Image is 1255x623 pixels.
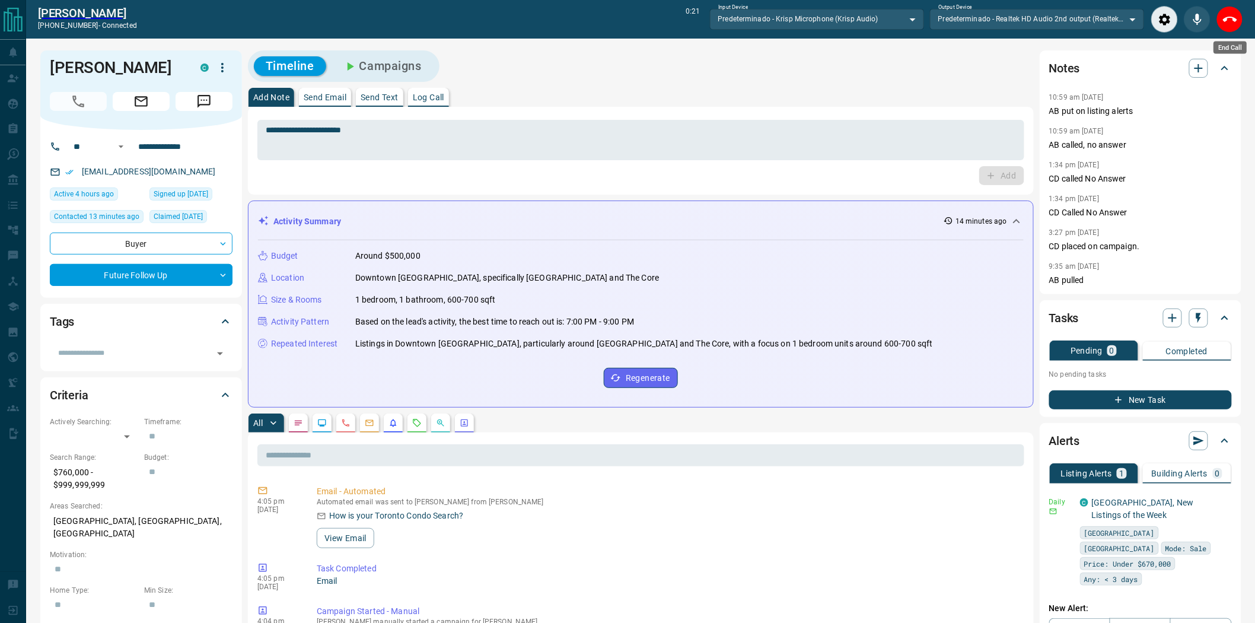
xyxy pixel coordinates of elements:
h2: Criteria [50,386,88,405]
div: Wed Aug 13 2025 [50,187,144,204]
div: Audio Settings [1151,6,1178,33]
div: Future Follow Up [50,264,232,286]
div: End Call [1216,6,1243,33]
span: Claimed [DATE] [154,211,203,223]
button: Campaigns [331,56,434,76]
p: AB pulled [1049,274,1232,287]
p: Around $500,000 [355,250,421,262]
p: Areas Searched: [50,501,232,511]
p: Daily [1049,497,1073,507]
p: Activity Summary [273,215,341,228]
p: Location [271,272,304,284]
span: Email [113,92,170,111]
h2: Tags [50,312,74,331]
div: condos.ca [200,63,209,72]
span: Mode: Sale [1165,542,1207,554]
p: How is your Toronto Condo Search? [329,510,463,522]
p: CD placed on campaign. [1049,240,1232,253]
p: 14 minutes ago [955,216,1007,227]
div: Tue Jun 11 2024 [149,210,232,227]
button: Open [114,139,128,154]
p: 9:35 am [DATE] [1049,262,1100,271]
p: No pending tasks [1049,365,1232,383]
div: End Call [1213,42,1247,54]
div: Activity Summary14 minutes ago [258,211,1024,233]
p: 0:21 [686,6,700,33]
p: Send Email [304,93,346,101]
p: 10:59 am [DATE] [1049,127,1104,135]
svg: Requests [412,418,422,428]
h2: [PERSON_NAME] [38,6,137,20]
p: Repeated Interest [271,338,337,350]
svg: Emails [365,418,374,428]
label: Output Device [938,4,972,11]
p: CD Called No Answer [1049,206,1232,219]
span: Call [50,92,107,111]
span: [GEOGRAPHIC_DATA] [1084,542,1155,554]
h2: Tasks [1049,309,1079,328]
p: Budget: [144,452,232,463]
svg: Email [1049,507,1057,516]
p: 0 [1110,347,1114,355]
p: Downtown [GEOGRAPHIC_DATA], specifically [GEOGRAPHIC_DATA] and The Core [355,272,659,284]
svg: Calls [341,418,351,428]
svg: Listing Alerts [388,418,398,428]
div: Mute [1184,6,1211,33]
p: Actively Searching: [50,417,138,427]
span: connected [102,21,137,30]
p: 4:05 pm [257,574,299,583]
p: Email - Automated [317,485,1020,498]
button: Open [212,345,228,362]
svg: Notes [294,418,303,428]
p: 0 [1215,469,1220,478]
p: Motivation: [50,549,232,560]
p: 1 [1119,469,1124,478]
p: 1:34 pm [DATE] [1049,161,1100,169]
div: Predeterminado - Realtek HD Audio 2nd output (Realtek(R) Audio) [930,9,1144,29]
a: [GEOGRAPHIC_DATA], New Listings of the Week [1092,498,1194,520]
h1: [PERSON_NAME] [50,58,183,77]
p: 1 bedroom, 1 bathroom, 600-700 sqft [355,294,496,306]
span: Signed up [DATE] [154,188,208,200]
label: Input Device [718,4,748,11]
span: Price: Under $670,000 [1084,558,1171,570]
p: 10:59 am [DATE] [1049,93,1104,101]
p: Search Range: [50,452,138,463]
div: Notes [1049,54,1232,82]
svg: Lead Browsing Activity [317,418,327,428]
p: Budget [271,250,298,262]
span: Contacted 13 minutes ago [54,211,139,223]
p: Listings in Downtown [GEOGRAPHIC_DATA], particularly around [GEOGRAPHIC_DATA] and The Core, with ... [355,338,933,350]
h2: Alerts [1049,431,1080,450]
p: Completed [1166,347,1208,355]
p: AB put on listing alerts [1049,105,1232,117]
p: New Alert: [1049,602,1232,615]
svg: Agent Actions [460,418,469,428]
p: Pending [1071,347,1103,355]
p: 3:27 pm [DATE] [1049,228,1100,237]
p: [PHONE_NUMBER] - [38,20,137,31]
p: 4:05 pm [257,497,299,506]
button: New Task [1049,390,1232,409]
p: Add Note [253,93,289,101]
p: All [253,419,263,427]
p: Home Type: [50,585,138,596]
div: Alerts [1049,427,1232,455]
p: Automated email was sent to [PERSON_NAME] from [PERSON_NAME] [317,498,1020,506]
div: Wed Aug 13 2025 [50,210,144,227]
p: Email [317,575,1020,587]
p: Building Alerts [1152,469,1208,478]
div: Buyer [50,233,232,255]
button: View Email [317,528,374,548]
svg: Email Verified [65,168,74,176]
a: [EMAIL_ADDRESS][DOMAIN_NAME] [82,167,216,176]
p: [DATE] [257,583,299,591]
p: Min Size: [144,585,232,596]
p: Task Completed [317,562,1020,575]
div: Tags [50,307,232,336]
div: Predeterminado - Krisp Microphone (Krisp Audio) [710,9,924,29]
p: Listing Alerts [1061,469,1113,478]
p: CD called No Answer [1049,173,1232,185]
p: Based on the lead's activity, the best time to reach out is: 7:00 PM - 9:00 PM [355,316,634,328]
button: Regenerate [604,368,678,388]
